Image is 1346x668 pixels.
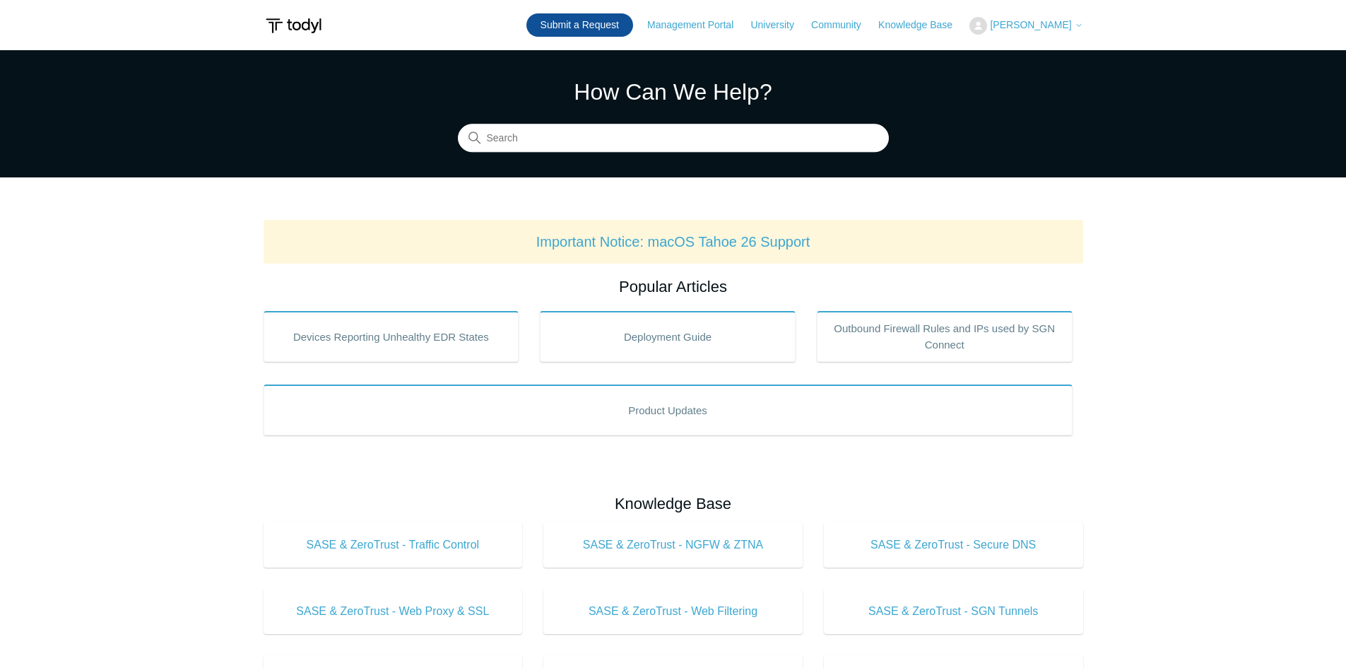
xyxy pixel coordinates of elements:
img: Todyl Support Center Help Center home page [264,13,324,39]
span: [PERSON_NAME] [990,19,1071,30]
a: Deployment Guide [540,311,796,362]
span: SASE & ZeroTrust - SGN Tunnels [845,603,1062,620]
a: SASE & ZeroTrust - Traffic Control [264,522,523,568]
a: University [750,18,808,33]
a: SASE & ZeroTrust - Secure DNS [824,522,1083,568]
a: Outbound Firewall Rules and IPs used by SGN Connect [817,311,1073,362]
input: Search [458,124,889,153]
a: Knowledge Base [878,18,967,33]
a: SASE & ZeroTrust - SGN Tunnels [824,589,1083,634]
h1: How Can We Help? [458,75,889,109]
a: Management Portal [647,18,748,33]
button: [PERSON_NAME] [969,17,1082,35]
a: SASE & ZeroTrust - Web Filtering [543,589,803,634]
a: Community [811,18,875,33]
span: SASE & ZeroTrust - Web Proxy & SSL [285,603,502,620]
a: Submit a Request [526,13,633,37]
a: SASE & ZeroTrust - NGFW & ZTNA [543,522,803,568]
h2: Knowledge Base [264,492,1083,515]
a: Product Updates [264,385,1073,435]
a: Important Notice: macOS Tahoe 26 Support [536,234,810,250]
h2: Popular Articles [264,275,1083,298]
a: SASE & ZeroTrust - Web Proxy & SSL [264,589,523,634]
span: SASE & ZeroTrust - Web Filtering [565,603,781,620]
span: SASE & ZeroTrust - NGFW & ZTNA [565,537,781,553]
span: SASE & ZeroTrust - Traffic Control [285,537,502,553]
a: Devices Reporting Unhealthy EDR States [264,311,519,362]
span: SASE & ZeroTrust - Secure DNS [845,537,1062,553]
